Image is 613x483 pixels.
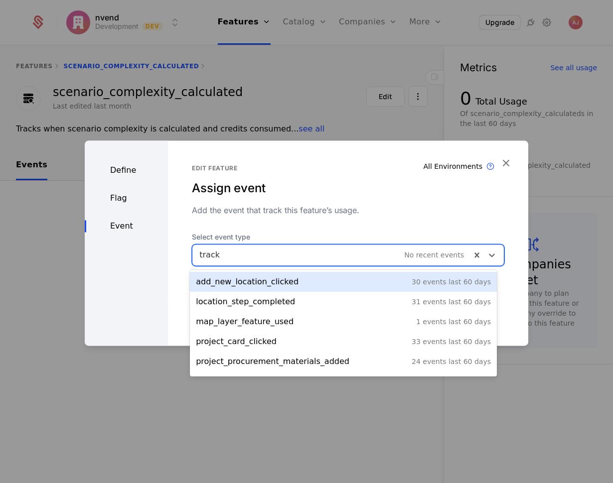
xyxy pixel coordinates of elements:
div: Flag [85,192,168,204]
span: Select event type [192,232,504,242]
div: map_layer_feature_used [196,316,294,328]
div: Define [85,164,168,176]
div: project_card_clicked [196,336,277,348]
span: 1 events last 60 days [416,318,491,326]
span: 30 events last 60 days [412,278,491,286]
div: All Environments [424,161,483,171]
span: 31 events last 60 days [412,298,491,306]
div: add_new_location_clicked [196,276,299,288]
div: Assign event [192,180,504,196]
div: Event [85,220,168,232]
div: Add the event that track this feature’s usage. [192,204,504,216]
div: Edit feature [192,164,504,172]
span: 33 events last 60 days [412,338,491,346]
div: location_step_completed [196,296,295,308]
div: project_procurement_materials_added [196,356,349,367]
span: 24 events last 60 days [412,358,491,365]
div: project_procurement_volume_added [196,375,341,387]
